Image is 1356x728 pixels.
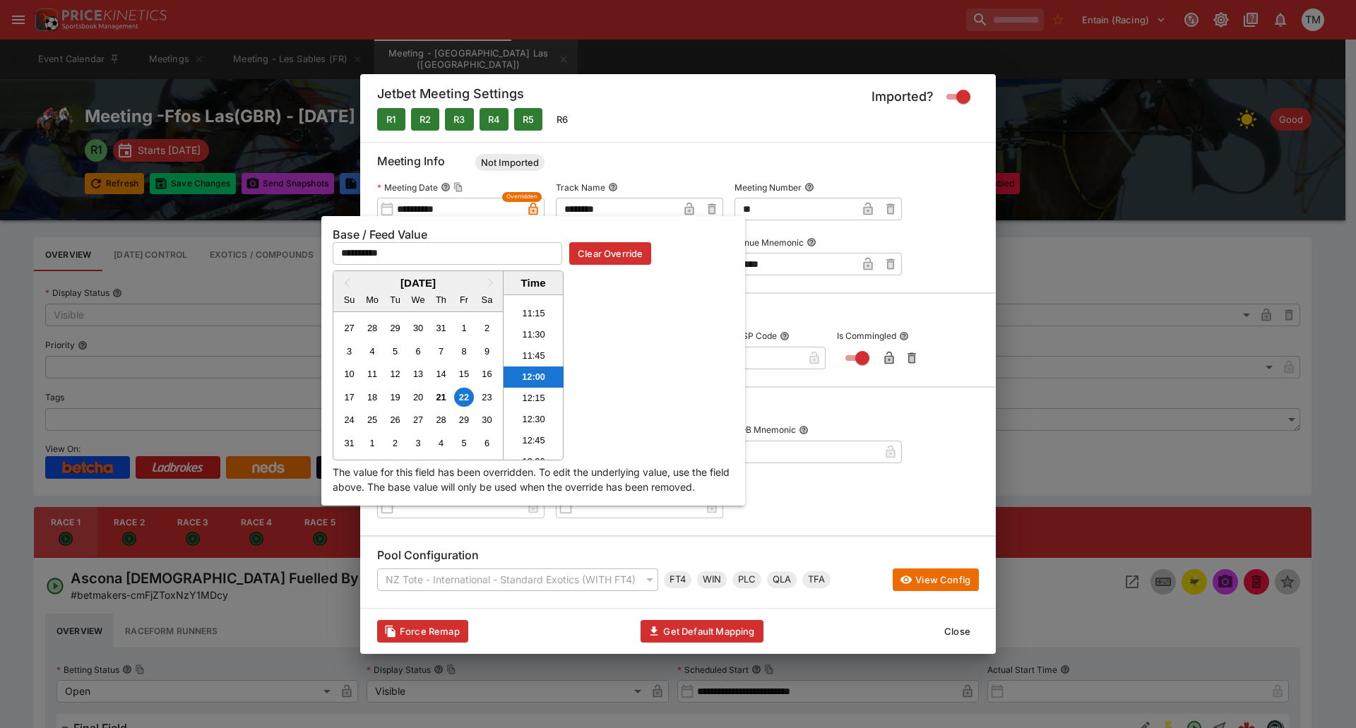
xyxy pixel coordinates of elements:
h6: Meeting Info [377,154,979,177]
div: Choose Monday, August 4th, 2025 [363,342,382,361]
button: Next Month [480,273,503,295]
div: Choose Saturday, August 9th, 2025 [477,342,496,361]
div: Choose Saturday, August 23rd, 2025 [477,388,496,407]
p: Meeting Date [377,181,438,193]
div: Choose Thursday, August 28th, 2025 [432,410,451,429]
div: Choose Tuesday, August 12th, 2025 [386,364,405,383]
div: Choose Wednesday, July 30th, 2025 [408,318,427,338]
div: NZ Tote - International - Standard Exotics (WITH FT4) [377,568,658,591]
div: Choose Monday, August 25th, 2025 [363,410,382,429]
span: WIN [697,573,727,587]
li: 12:30 [504,409,564,430]
div: Choose Saturday, August 2nd, 2025 [477,318,496,338]
div: Choose Friday, August 15th, 2025 [454,364,473,383]
div: Choose Sunday, August 17th, 2025 [340,388,359,407]
div: Monday [363,290,382,309]
button: Close [936,620,979,643]
div: Choose Sunday, August 24th, 2025 [340,410,359,429]
div: First Four [664,571,691,588]
li: 11:30 [504,324,564,345]
span: Overridden [506,192,537,201]
div: Quinella [767,571,797,588]
div: Choose Friday, August 8th, 2025 [454,342,473,361]
div: Place [732,571,761,588]
li: 13:00 [504,451,564,472]
div: Choose Wednesday, August 6th, 2025 [408,342,427,361]
span: Not Imported [475,156,545,170]
div: Choose Tuesday, August 26th, 2025 [386,410,405,429]
div: Win [697,571,727,588]
span: TFA [802,573,831,587]
button: Mapped to M54 and Imported [445,108,473,131]
div: Choose Thursday, August 21st, 2025 [432,388,451,407]
p: Venue Mnemonic [734,237,804,249]
ul: Time [504,295,564,460]
p: Track Name [556,181,605,193]
button: Mapped to M54 and Imported [411,108,439,131]
button: Copy To Clipboard [453,182,463,192]
div: Friday [454,290,473,309]
div: Choose Tuesday, August 19th, 2025 [386,388,405,407]
div: Choose Thursday, August 7th, 2025 [432,342,451,361]
li: 12:45 [504,430,564,451]
div: Choose Friday, August 1st, 2025 [454,318,473,338]
div: Choose Tuesday, August 5th, 2025 [386,342,405,361]
div: Choose Wednesday, August 27th, 2025 [408,410,427,429]
p: Is Commingled [837,330,896,342]
button: Clear Override [569,242,651,265]
p: FOB Mnemonic [734,424,796,436]
li: 11:15 [504,303,564,324]
div: Choose Tuesday, July 29th, 2025 [386,318,405,338]
div: Choose Saturday, August 30th, 2025 [477,410,496,429]
span: QLA [767,573,797,587]
div: Saturday [477,290,496,309]
div: Choose Sunday, August 31st, 2025 [340,434,359,453]
button: Mapped to M54 and Imported [480,108,509,131]
div: Choose Monday, July 28th, 2025 [363,318,382,338]
button: Mapped to M54 and Not Imported [548,108,576,131]
li: 11:45 [504,345,564,366]
span: FT4 [664,573,691,587]
div: Choose Wednesday, August 20th, 2025 [408,388,427,407]
div: Choose Friday, August 29th, 2025 [454,410,473,429]
div: Choose Thursday, August 14th, 2025 [432,364,451,383]
h2: [DATE] [333,277,503,289]
button: Previous Month [335,273,357,295]
div: Choose Monday, August 18th, 2025 [363,388,382,407]
div: Choose Friday, August 22nd, 2025 [454,388,473,407]
button: Clears data required to update with latest templates [377,620,468,643]
div: Choose Saturday, August 16th, 2025 [477,364,496,383]
span: PLC [732,573,761,587]
div: Choose Wednesday, September 3rd, 2025 [408,434,427,453]
div: Trifecta [802,571,831,588]
button: View Config [893,568,979,591]
div: Choose Sunday, July 27th, 2025 [340,318,359,338]
h6: Base / Feed Value [333,227,734,242]
p: Meeting Number [734,181,802,193]
div: Tuesday [386,290,405,309]
p: ITSP Code [734,330,777,342]
div: Choose Sunday, August 10th, 2025 [340,364,359,383]
div: Choose Monday, August 11th, 2025 [363,364,382,383]
div: Choose Monday, September 1st, 2025 [363,434,382,453]
div: Choose Tuesday, September 2nd, 2025 [386,434,405,453]
div: Sunday [340,290,359,309]
div: Choose Saturday, September 6th, 2025 [477,434,496,453]
div: Thursday [432,290,451,309]
div: Choose Sunday, August 3rd, 2025 [340,342,359,361]
div: Time [507,277,559,289]
div: Meeting Status [475,154,545,171]
div: Choose Thursday, July 31st, 2025 [432,318,451,338]
h5: Jetbet Meeting Settings [377,85,524,108]
button: Get Default Mapping Info [641,620,763,643]
div: Choose Wednesday, August 13th, 2025 [408,364,427,383]
div: Choose Friday, September 5th, 2025 [454,434,473,453]
div: Choose Date and Time [333,270,564,460]
li: 12:00 [504,366,564,388]
button: Mapped to M54 and Imported [377,108,405,131]
h5: Imported? [872,88,934,105]
div: Month August, 2025 [338,317,498,455]
div: Choose Thursday, September 4th, 2025 [432,434,451,453]
p: The value for this field has been overridden. To edit the underlying value, use the field above. ... [333,465,734,494]
li: 12:15 [504,388,564,409]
